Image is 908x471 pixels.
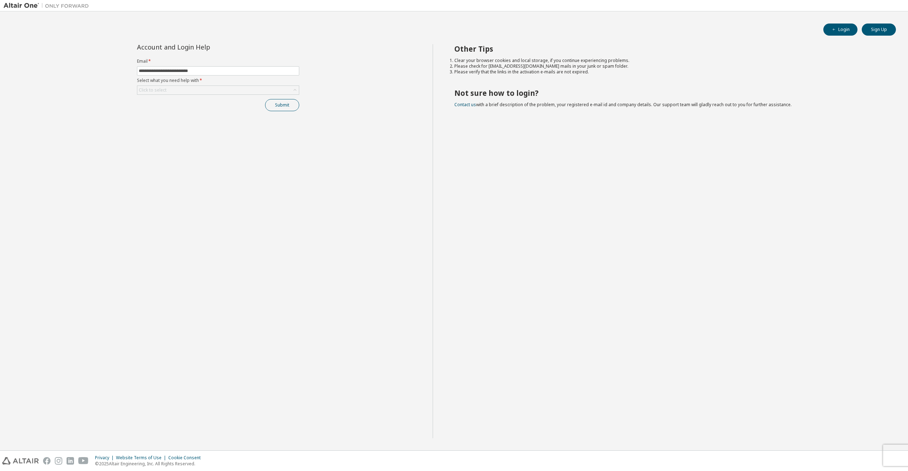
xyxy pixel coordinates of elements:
[454,102,792,108] span: with a brief description of the problem, your registered e-mail id and company details. Our suppo...
[78,457,89,465] img: youtube.svg
[55,457,62,465] img: instagram.svg
[454,69,883,75] li: Please verify that the links in the activation e-mails are not expired.
[454,63,883,69] li: Please check for [EMAIL_ADDRESS][DOMAIN_NAME] mails in your junk or spam folder.
[137,78,299,83] label: Select what you need help with
[2,457,39,465] img: altair_logo.svg
[43,457,51,465] img: facebook.svg
[95,461,205,467] p: © 2025 Altair Engineering, Inc. All Rights Reserved.
[454,58,883,63] li: Clear your browser cookies and local storage, if you continue experiencing problems.
[137,58,299,64] label: Email
[454,88,883,98] h2: Not sure how to login?
[137,44,267,50] div: Account and Login Help
[454,102,476,108] a: Contact us
[454,44,883,53] h2: Other Tips
[116,455,168,461] div: Website Terms of Use
[862,24,896,36] button: Sign Up
[139,87,167,93] div: Click to select
[168,455,205,461] div: Cookie Consent
[4,2,93,9] img: Altair One
[137,86,299,94] div: Click to select
[265,99,299,111] button: Submit
[67,457,74,465] img: linkedin.svg
[95,455,116,461] div: Privacy
[823,24,857,36] button: Login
